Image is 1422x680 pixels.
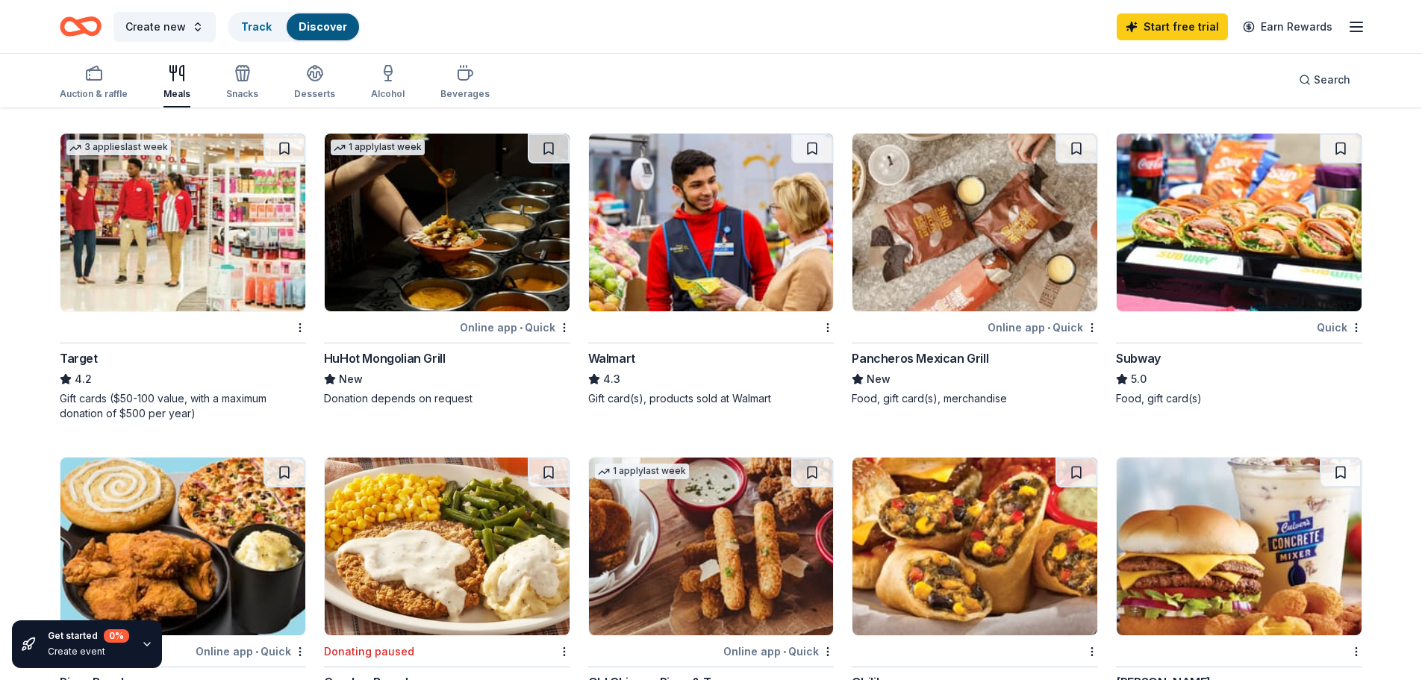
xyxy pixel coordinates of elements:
[371,88,405,100] div: Alcohol
[60,88,128,100] div: Auction & raffle
[324,643,414,661] div: Donating paused
[852,391,1098,406] div: Food, gift card(s), merchandise
[60,133,306,421] a: Image for Target3 applieslast weekTarget4.2Gift cards ($50-100 value, with a maximum donation of ...
[48,646,129,658] div: Create event
[75,370,92,388] span: 4.2
[294,88,335,100] div: Desserts
[852,134,1097,311] img: Image for Pancheros Mexican Grill
[988,318,1098,337] div: Online app Quick
[324,391,570,406] div: Donation depends on request
[325,458,570,635] img: Image for Cracker Barrel
[104,629,129,643] div: 0 %
[1116,391,1362,406] div: Food, gift card(s)
[255,646,258,658] span: •
[440,58,490,107] button: Beverages
[852,349,988,367] div: Pancheros Mexican Grill
[1317,318,1362,337] div: Quick
[113,12,216,42] button: Create new
[60,9,102,44] a: Home
[723,642,834,661] div: Online app Quick
[1047,322,1050,334] span: •
[867,370,891,388] span: New
[588,349,635,367] div: Walmart
[1234,13,1341,40] a: Earn Rewards
[1287,65,1362,95] button: Search
[299,20,347,33] a: Discover
[226,58,258,107] button: Snacks
[589,134,834,311] img: Image for Walmart
[1117,13,1228,40] a: Start free trial
[226,88,258,100] div: Snacks
[589,458,834,635] img: Image for Old Chicago Pizza & Taproom
[852,133,1098,406] a: Image for Pancheros Mexican GrillOnline app•QuickPancheros Mexican GrillNewFood, gift card(s), me...
[324,133,570,406] a: Image for HuHot Mongolian Grill1 applylast weekOnline app•QuickHuHot Mongolian GrillNewDonation d...
[60,58,128,107] button: Auction & raffle
[520,322,523,334] span: •
[588,391,835,406] div: Gift card(s), products sold at Walmart
[331,140,425,155] div: 1 apply last week
[783,646,786,658] span: •
[440,88,490,100] div: Beverages
[163,88,190,100] div: Meals
[66,140,171,155] div: 3 applies last week
[324,349,446,367] div: HuHot Mongolian Grill
[460,318,570,337] div: Online app Quick
[294,58,335,107] button: Desserts
[603,370,620,388] span: 4.3
[371,58,405,107] button: Alcohol
[595,464,689,479] div: 1 apply last week
[48,629,129,643] div: Get started
[228,12,361,42] button: TrackDiscover
[163,58,190,107] button: Meals
[339,370,363,388] span: New
[241,20,272,33] a: Track
[1117,134,1362,311] img: Image for Subway
[1314,71,1350,89] span: Search
[588,133,835,406] a: Image for WalmartWalmart4.3Gift card(s), products sold at Walmart
[60,134,305,311] img: Image for Target
[125,18,186,36] span: Create new
[852,458,1097,635] img: Image for Chili's
[1117,458,1362,635] img: Image for Culver's
[1116,133,1362,406] a: Image for SubwayQuickSubway5.0Food, gift card(s)
[1131,370,1147,388] span: 5.0
[325,134,570,311] img: Image for HuHot Mongolian Grill
[1116,349,1161,367] div: Subway
[60,391,306,421] div: Gift cards ($50-100 value, with a maximum donation of $500 per year)
[60,458,305,635] img: Image for Pizza Ranch
[60,349,98,367] div: Target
